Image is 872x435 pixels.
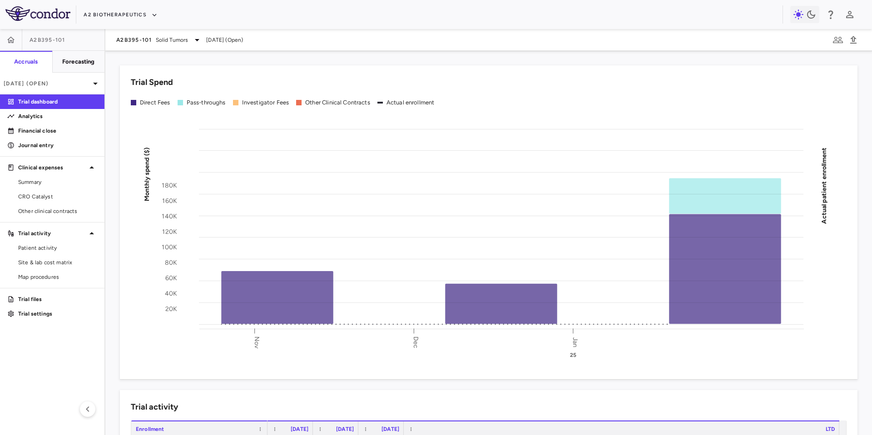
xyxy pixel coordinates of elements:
[336,426,354,432] span: [DATE]
[5,6,70,21] img: logo-full-SnFGN8VE.png
[162,182,177,189] tspan: 180K
[826,426,835,432] span: LTD
[140,99,170,107] div: Direct Fees
[131,76,173,89] h6: Trial Spend
[820,147,828,223] tspan: Actual patient enrollment
[162,228,177,236] tspan: 120K
[253,336,261,348] text: Nov
[165,274,177,282] tspan: 60K
[412,336,420,348] text: Dec
[62,58,95,66] h6: Forecasting
[242,99,289,107] div: Investigator Fees
[18,193,97,201] span: CRO Catalyst
[18,163,86,172] p: Clinical expenses
[18,112,97,120] p: Analytics
[18,127,97,135] p: Financial close
[18,229,86,237] p: Trial activity
[187,99,226,107] div: Pass-throughs
[291,426,308,432] span: [DATE]
[14,58,38,66] h6: Accruals
[165,259,177,267] tspan: 80K
[571,337,579,347] text: Jan
[18,244,97,252] span: Patient activity
[18,258,97,267] span: Site & lab cost matrix
[156,36,188,44] span: Solid Tumors
[162,197,177,205] tspan: 160K
[143,147,151,201] tspan: Monthly spend ($)
[386,99,435,107] div: Actual enrollment
[4,79,90,88] p: [DATE] (Open)
[381,426,399,432] span: [DATE]
[18,178,97,186] span: Summary
[165,305,177,313] tspan: 20K
[18,295,97,303] p: Trial files
[165,290,177,297] tspan: 40K
[570,352,576,358] text: 25
[18,310,97,318] p: Trial settings
[136,426,164,432] span: Enrollment
[30,36,65,44] span: A2B395-101
[116,36,152,44] span: A2B395-101
[305,99,370,107] div: Other Clinical Contracts
[131,401,178,413] h6: Trial activity
[84,8,158,22] button: A2 Biotherapeutics
[162,213,177,220] tspan: 140K
[18,273,97,281] span: Map procedures
[18,207,97,215] span: Other clinical contracts
[162,243,177,251] tspan: 100K
[206,36,243,44] span: [DATE] (Open)
[18,98,97,106] p: Trial dashboard
[18,141,97,149] p: Journal entry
